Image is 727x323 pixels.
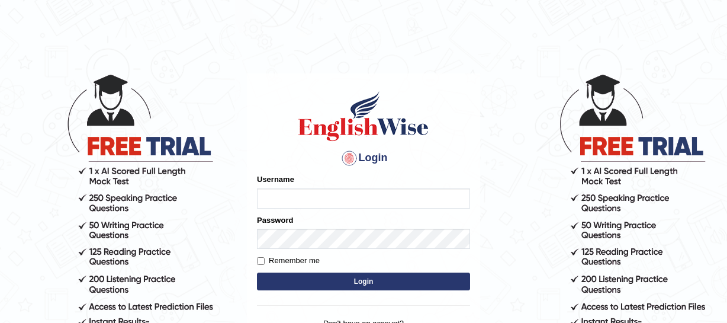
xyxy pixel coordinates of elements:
[257,255,320,267] label: Remember me
[257,215,293,226] label: Password
[257,273,470,290] button: Login
[257,149,470,168] h4: Login
[296,89,431,143] img: Logo of English Wise sign in for intelligent practice with AI
[257,174,294,185] label: Username
[257,257,265,265] input: Remember me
